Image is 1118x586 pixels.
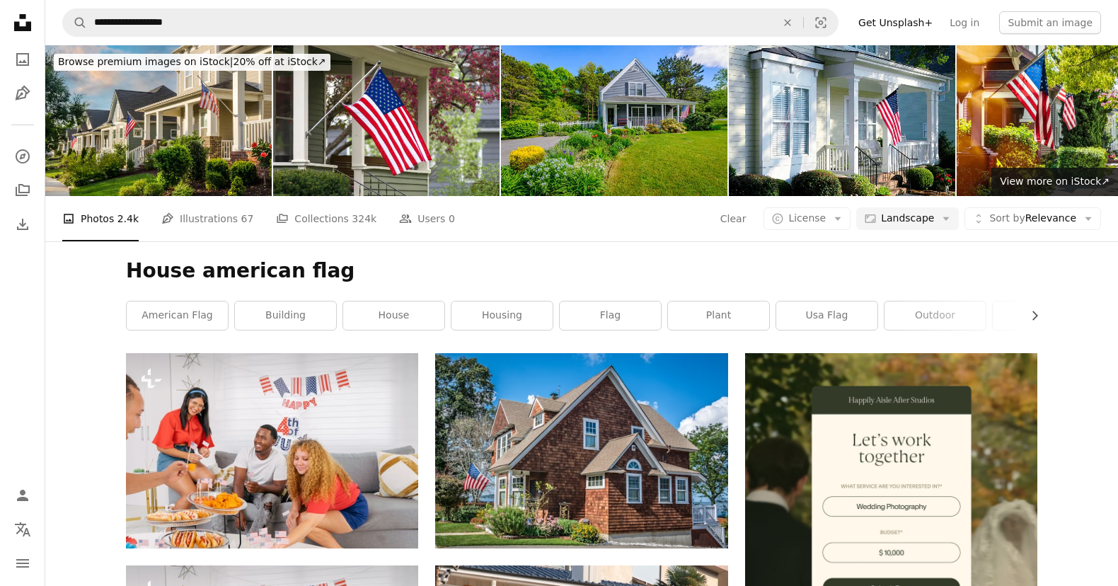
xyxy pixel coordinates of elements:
a: building [235,301,336,330]
button: Visual search [804,9,838,36]
a: Log in [941,11,988,34]
img: Patriotic Neighborhood [45,45,272,196]
a: Users 0 [399,196,455,241]
a: Illustrations 67 [161,196,253,241]
button: Search Unsplash [63,9,87,36]
a: Log in / Sign up [8,481,37,510]
a: Download History [8,210,37,239]
button: scroll list to the right [1022,301,1037,330]
a: house [343,301,444,330]
a: Collections 324k [276,196,376,241]
h1: House american flag [126,258,1037,284]
button: Landscape [856,207,959,230]
a: Photos [8,45,37,74]
span: 67 [241,211,254,226]
span: 0 [449,211,455,226]
button: Clear [772,9,803,36]
a: Collections [8,176,37,205]
a: Get Unsplash+ [850,11,941,34]
span: License [788,212,826,224]
button: Clear [720,207,747,230]
span: Browse premium images on iStock | [58,56,233,67]
a: a group of people sitting around a table with food on it [126,444,418,456]
a: Browse premium images on iStock|20% off at iStock↗ [45,45,339,79]
form: Find visuals sitewide [62,8,838,37]
button: License [763,207,851,230]
button: Language [8,515,37,544]
a: Explore [8,142,37,171]
img: a group of people sitting around a table with food on it [126,353,418,548]
img: Suburban Gardens [501,45,727,196]
span: Sort by [989,212,1025,224]
a: brown brick house with green plants and trees [435,444,727,456]
a: View more on iStock↗ [991,168,1118,196]
a: usa flag [776,301,877,330]
a: housing [451,301,553,330]
a: american flag [127,301,228,330]
span: Relevance [989,212,1076,226]
span: 324k [352,211,376,226]
span: View more on iStock ↗ [1000,176,1110,187]
img: Front Porch with an American Flag [729,45,955,196]
a: flag [560,301,661,330]
a: Home — Unsplash [8,8,37,40]
button: Submit an image [999,11,1101,34]
img: An American flag proudly displayed. [273,45,500,196]
img: brown brick house with green plants and trees [435,353,727,548]
span: Landscape [881,212,934,226]
button: Sort byRelevance [964,207,1101,230]
button: Menu [8,549,37,578]
a: usa [993,301,1094,330]
a: Illustrations [8,79,37,108]
span: 20% off at iStock ↗ [58,56,326,67]
a: outdoor [884,301,986,330]
a: plant [668,301,769,330]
